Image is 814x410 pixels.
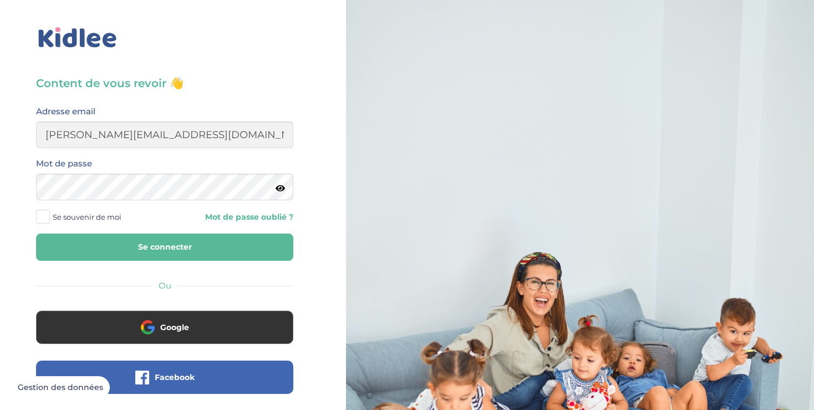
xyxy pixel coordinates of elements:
[36,379,293,390] a: Facebook
[36,75,293,91] h3: Content de vous revoir 👋
[173,212,293,222] a: Mot de passe oublié ?
[160,322,189,333] span: Google
[135,371,149,384] img: facebook.png
[53,210,121,224] span: Se souvenir de moi
[159,280,171,291] span: Ou
[36,122,293,148] input: Email
[155,372,195,383] span: Facebook
[11,376,110,399] button: Gestion des données
[36,25,119,50] img: logo_kidlee_bleu
[36,234,293,261] button: Se connecter
[18,383,103,393] span: Gestion des données
[36,156,92,171] label: Mot de passe
[36,311,293,344] button: Google
[141,320,155,334] img: google.png
[36,104,95,119] label: Adresse email
[36,330,293,340] a: Google
[36,361,293,394] button: Facebook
